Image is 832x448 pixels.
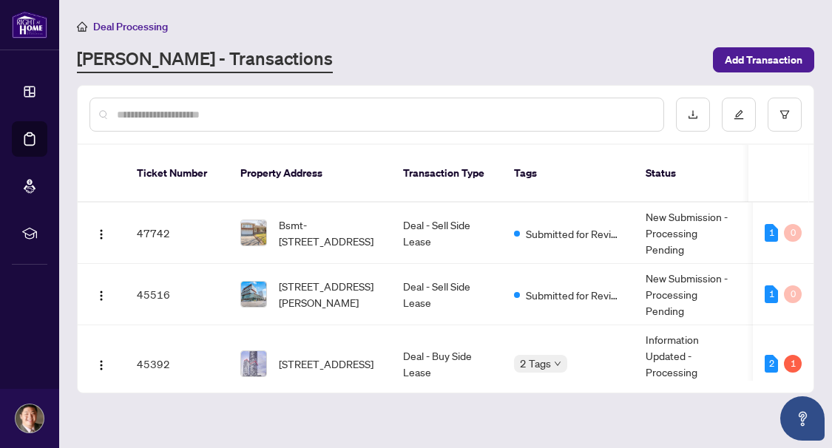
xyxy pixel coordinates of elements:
button: Logo [89,352,113,376]
span: filter [779,109,790,120]
th: Tags [502,145,634,203]
img: thumbnail-img [241,351,266,376]
button: Logo [89,221,113,245]
th: Property Address [229,145,391,203]
img: thumbnail-img [241,282,266,307]
span: Submitted for Review [526,225,622,242]
td: Deal - Sell Side Lease [391,264,502,325]
span: edit [734,109,744,120]
img: Logo [95,228,107,240]
img: thumbnail-img [241,220,266,245]
div: 0 [784,224,802,242]
span: Submitted for Review [526,287,622,303]
span: home [77,21,87,32]
div: 0 [784,285,802,303]
span: [STREET_ADDRESS] [279,356,373,372]
button: edit [722,98,756,132]
img: logo [12,11,47,38]
button: Open asap [780,396,825,441]
div: 1 [784,355,802,373]
th: Transaction Type [391,145,502,203]
button: filter [768,98,802,132]
td: Deal - Buy Side Lease [391,325,502,403]
button: Logo [89,282,113,306]
button: download [676,98,710,132]
button: Add Transaction [713,47,814,72]
td: New Submission - Processing Pending [634,203,745,264]
th: Ticket Number [125,145,229,203]
td: Deal - Sell Side Lease [391,203,502,264]
td: 47742 [125,203,229,264]
span: download [688,109,698,120]
span: Bsmt-[STREET_ADDRESS] [279,217,379,249]
span: down [554,360,561,367]
img: Profile Icon [16,404,44,432]
div: 1 [765,224,778,242]
th: Status [634,145,745,203]
img: Logo [95,290,107,302]
span: [STREET_ADDRESS][PERSON_NAME] [279,278,379,310]
span: 2 Tags [520,355,551,372]
img: Logo [95,359,107,371]
a: [PERSON_NAME] - Transactions [77,47,333,73]
div: 2 [765,355,778,373]
td: Information Updated - Processing Pending [634,325,745,403]
span: Deal Processing [93,20,168,33]
td: 45392 [125,325,229,403]
div: 1 [765,285,778,303]
td: 45516 [125,264,229,325]
span: Add Transaction [725,48,802,72]
td: New Submission - Processing Pending [634,264,745,325]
